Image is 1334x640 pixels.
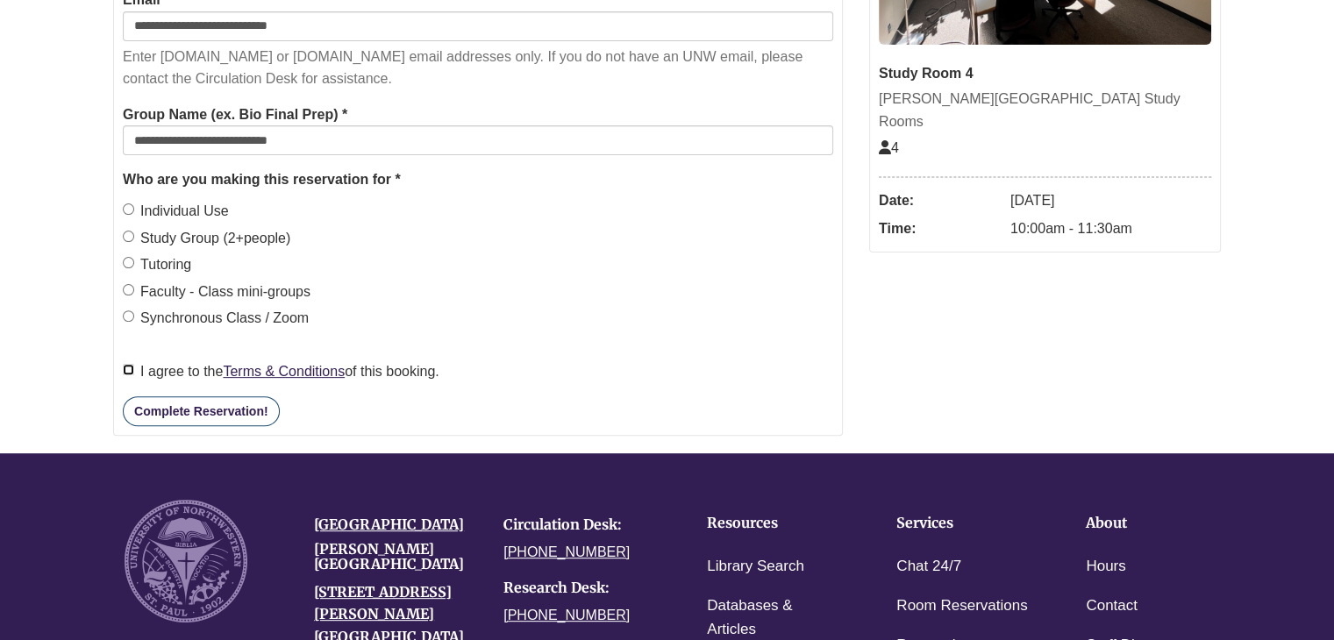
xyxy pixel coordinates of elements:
[503,517,667,533] h4: Circulation Desk:
[707,516,842,531] h4: Resources
[223,364,345,379] a: Terms & Conditions
[123,310,134,322] input: Synchronous Class / Zoom
[879,187,1002,215] dt: Date:
[707,554,804,580] a: Library Search
[123,168,833,191] legend: Who are you making this reservation for *
[1086,516,1221,531] h4: About
[503,580,667,596] h4: Research Desk:
[1086,554,1125,580] a: Hours
[123,46,833,90] p: Enter [DOMAIN_NAME] or [DOMAIN_NAME] email addresses only. If you do not have an UNW email, pleas...
[123,307,309,330] label: Synchronous Class / Zoom
[503,608,630,622] a: [PHONE_NUMBER]
[1086,594,1138,619] a: Contact
[123,257,134,268] input: Tutoring
[879,215,1002,243] dt: Time:
[879,62,1211,85] div: Study Room 4
[1010,187,1211,215] dd: [DATE]
[123,203,134,215] input: Individual Use
[1010,215,1211,243] dd: 10:00am - 11:30am
[896,594,1027,619] a: Room Reservations
[123,396,279,426] button: Complete Reservation!
[123,364,134,375] input: I agree to theTerms & Conditionsof this booking.
[123,284,134,295] input: Faculty - Class mini-groups
[879,140,899,155] span: The capacity of this space
[503,544,630,559] a: [PHONE_NUMBER]
[123,253,191,276] label: Tutoring
[896,516,1031,531] h4: Services
[123,281,310,303] label: Faculty - Class mini-groups
[896,554,961,580] a: Chat 24/7
[314,516,464,533] a: [GEOGRAPHIC_DATA]
[123,200,229,223] label: Individual Use
[123,231,134,242] input: Study Group (2+people)
[123,227,290,250] label: Study Group (2+people)
[123,103,347,126] label: Group Name (ex. Bio Final Prep) *
[125,500,247,622] img: UNW seal
[879,88,1211,132] div: [PERSON_NAME][GEOGRAPHIC_DATA] Study Rooms
[314,542,477,572] h4: [PERSON_NAME][GEOGRAPHIC_DATA]
[123,360,439,383] label: I agree to the of this booking.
